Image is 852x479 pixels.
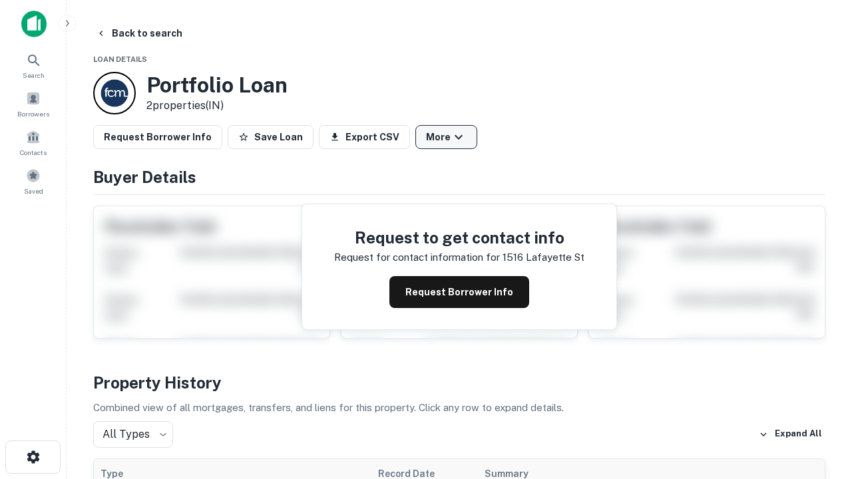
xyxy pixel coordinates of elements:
p: Request for contact information for [334,249,500,265]
button: Request Borrower Info [389,276,529,308]
button: Back to search [91,21,188,45]
span: Borrowers [17,108,49,119]
span: Contacts [20,147,47,158]
h4: Property History [93,371,825,395]
a: Search [4,47,63,83]
button: Expand All [755,424,825,444]
p: Combined view of all mortgages, transfers, and liens for this property. Click any row to expand d... [93,400,825,416]
h4: Buyer Details [93,165,825,189]
img: capitalize-icon.png [21,11,47,37]
div: All Types [93,421,173,448]
button: Save Loan [228,125,314,149]
span: Loan Details [93,55,147,63]
span: Search [23,70,45,80]
a: Saved [4,163,63,199]
button: More [415,125,477,149]
button: Request Borrower Info [93,125,222,149]
a: Contacts [4,124,63,160]
a: Borrowers [4,86,63,122]
p: 2 properties (IN) [146,98,288,114]
button: Export CSV [319,125,410,149]
p: 1516 lafayette st [503,249,584,265]
h3: Portfolio Loan [146,73,288,98]
span: Saved [24,186,43,196]
h4: Request to get contact info [334,226,584,249]
iframe: Chat Widget [785,373,852,436]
